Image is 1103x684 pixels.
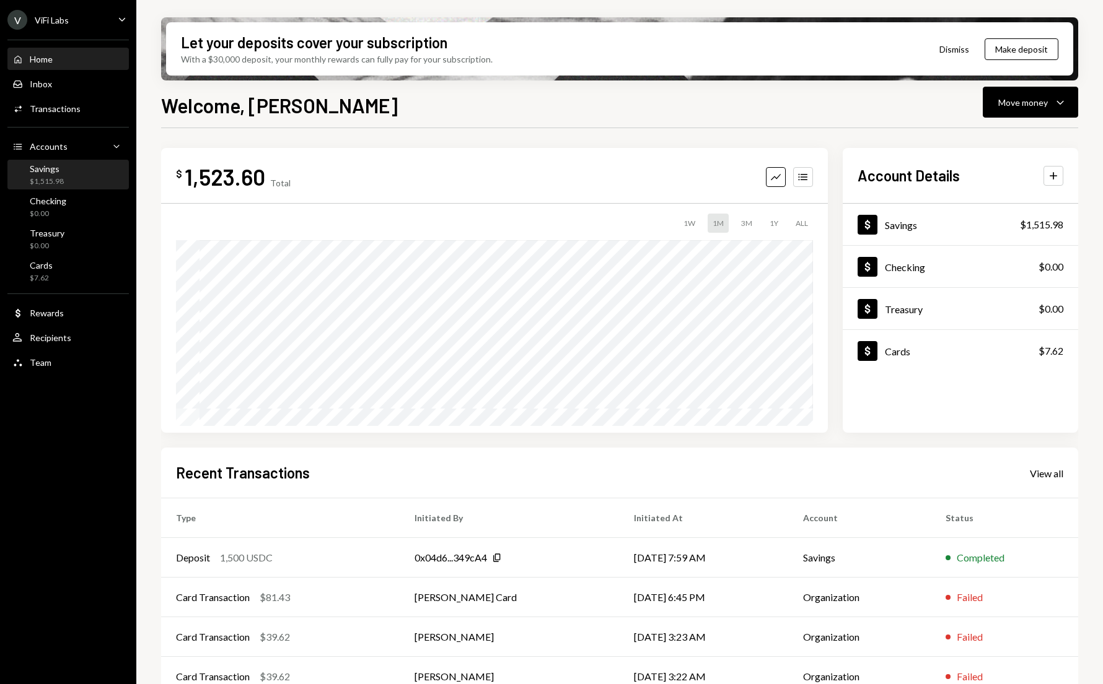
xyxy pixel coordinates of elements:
div: Team [30,357,51,368]
div: Failed [957,590,983,605]
a: Checking$0.00 [7,192,129,222]
div: $39.62 [260,630,290,644]
div: Inbox [30,79,52,89]
div: Treasury [30,228,64,238]
div: $0.00 [1039,259,1063,274]
td: [DATE] 7:59 AM [619,538,788,578]
div: 0x04d6...349cA4 [415,550,487,565]
div: ViFi Labs [35,15,69,25]
a: Checking$0.00 [843,246,1078,287]
div: 1Y [765,214,783,233]
button: Move money [983,87,1078,118]
div: Card Transaction [176,590,250,605]
div: $7.62 [30,273,53,284]
div: 1W [679,214,700,233]
div: ALL [791,214,813,233]
a: Savings$1,515.98 [843,204,1078,245]
a: Treasury$0.00 [843,288,1078,329]
th: Type [161,498,400,538]
div: Checking [885,261,925,273]
h2: Account Details [858,165,960,186]
div: Card Transaction [176,669,250,684]
div: Cards [885,345,910,357]
div: Checking [30,196,66,206]
div: Deposit [176,550,210,565]
td: [PERSON_NAME] Card [400,578,619,617]
div: 1,523.60 [185,163,265,191]
div: Card Transaction [176,630,250,644]
a: Accounts [7,135,129,157]
th: Account [788,498,931,538]
div: Treasury [885,303,923,315]
a: Cards$7.62 [843,330,1078,371]
td: Savings [788,538,931,578]
div: Move money [998,96,1048,109]
td: [DATE] 3:23 AM [619,617,788,657]
div: $0.00 [1039,301,1063,316]
div: With a $30,000 deposit, your monthly rewards can fully pay for your subscription. [181,53,493,66]
div: Let your deposits cover your subscription [181,32,447,53]
h2: Recent Transactions [176,462,310,483]
a: Team [7,351,129,373]
div: Rewards [30,308,64,318]
td: Organization [788,617,931,657]
a: Savings$1,515.98 [7,160,129,189]
div: Recipients [30,332,71,343]
div: Completed [957,550,1004,565]
th: Initiated At [619,498,788,538]
div: $1,515.98 [30,176,64,187]
div: Savings [30,163,64,174]
div: $7.62 [1039,344,1063,358]
div: 1M [708,214,729,233]
a: Transactions [7,97,129,119]
div: Home [30,54,53,64]
td: [DATE] 6:45 PM [619,578,788,617]
div: V [7,10,27,30]
div: $ [176,168,182,180]
a: Cards$7.62 [7,256,129,286]
button: Make deposit [985,38,1058,60]
div: $0.00 [30,209,66,219]
div: 3M [736,214,757,233]
button: Dismiss [924,35,985,64]
div: Accounts [30,141,68,152]
div: Transactions [30,103,81,114]
h1: Welcome, [PERSON_NAME] [161,93,398,118]
div: $39.62 [260,669,290,684]
th: Status [931,498,1078,538]
div: View all [1030,467,1063,480]
div: Savings [885,219,917,231]
div: $1,515.98 [1020,217,1063,232]
div: $0.00 [30,241,64,251]
div: Cards [30,260,53,271]
div: Total [270,178,291,188]
a: View all [1030,466,1063,480]
a: Treasury$0.00 [7,224,129,254]
a: Recipients [7,326,129,348]
a: Inbox [7,72,129,95]
a: Rewards [7,301,129,324]
th: Initiated By [400,498,619,538]
div: $81.43 [260,590,290,605]
div: 1,500 USDC [220,550,273,565]
a: Home [7,48,129,70]
td: Organization [788,578,931,617]
td: [PERSON_NAME] [400,617,619,657]
div: Failed [957,669,983,684]
div: Failed [957,630,983,644]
